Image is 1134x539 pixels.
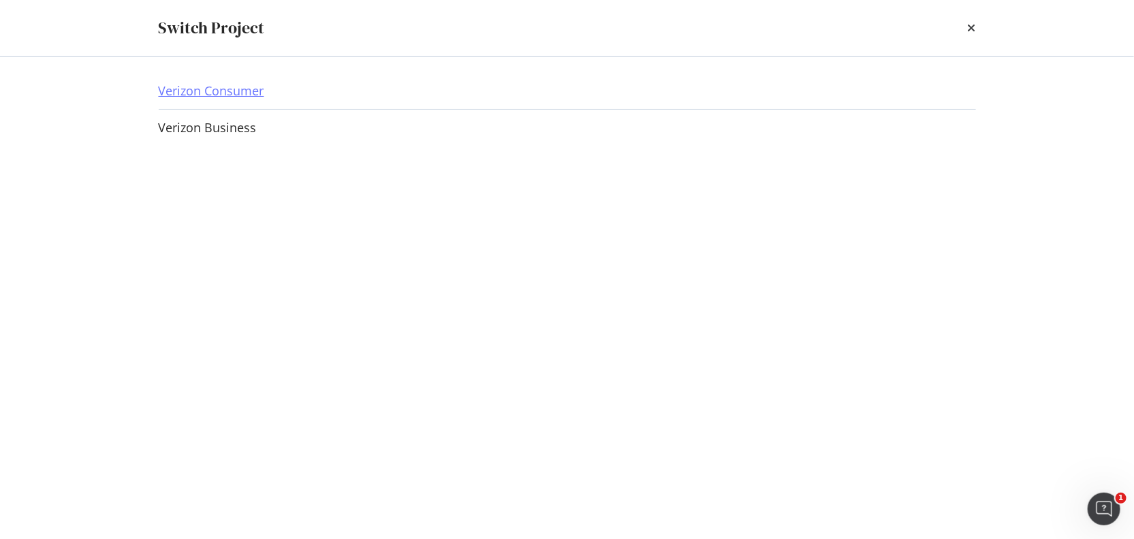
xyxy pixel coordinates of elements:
a: Verizon Business [159,121,257,135]
div: times [968,16,976,40]
iframe: Intercom live chat [1088,493,1120,525]
div: Switch Project [159,16,265,40]
span: 1 [1116,493,1127,504]
a: Verizon Consumer [159,84,264,98]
